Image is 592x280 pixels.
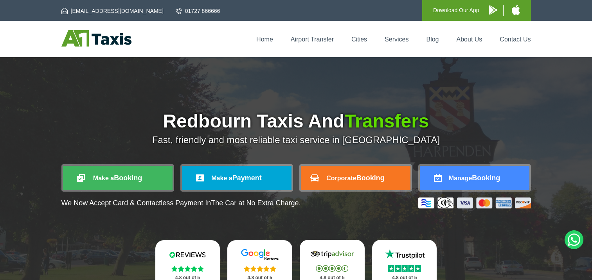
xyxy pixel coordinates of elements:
[164,249,211,260] img: Reviews.io
[61,30,131,47] img: A1 Taxis St Albans LTD
[309,248,356,260] img: Tripadvisor
[489,5,497,15] img: A1 Taxis Android App
[61,135,531,145] p: Fast, friendly and most reliable taxi service in [GEOGRAPHIC_DATA]
[291,36,334,43] a: Airport Transfer
[236,249,283,260] img: Google
[326,175,356,181] span: Corporate
[500,36,531,43] a: Contact Us
[171,266,204,272] img: Stars
[211,175,232,181] span: Make a
[211,199,300,207] span: The Car at No Extra Charge.
[388,265,421,272] img: Stars
[301,166,410,190] a: CorporateBooking
[61,7,164,15] a: [EMAIL_ADDRESS][DOMAIN_NAME]
[182,166,292,190] a: Make aPayment
[512,5,520,15] img: A1 Taxis iPhone App
[176,7,220,15] a: 01727 866666
[93,175,114,181] span: Make a
[418,197,531,208] img: Credit And Debit Cards
[449,175,472,181] span: Manage
[457,36,482,43] a: About Us
[385,36,408,43] a: Services
[381,248,428,260] img: Trustpilot
[420,166,529,190] a: ManageBooking
[61,199,301,207] p: We Now Accept Card & Contactless Payment In
[351,36,367,43] a: Cities
[256,36,273,43] a: Home
[316,265,348,272] img: Stars
[63,166,173,190] a: Make aBooking
[244,266,276,272] img: Stars
[344,111,429,131] span: Transfers
[61,112,531,131] h1: Redbourn Taxis And
[433,5,479,15] p: Download Our App
[426,36,439,43] a: Blog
